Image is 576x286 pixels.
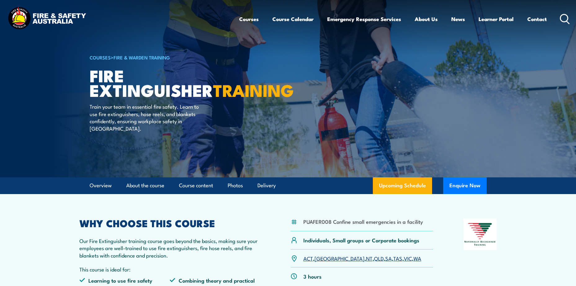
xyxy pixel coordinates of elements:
[228,177,243,194] a: Photos
[79,266,261,273] p: This course is ideal for:
[443,177,487,194] button: Enquire Now
[79,237,261,259] p: Our Fire Extinguisher training course goes beyond the basics, making sure your employees are well...
[451,11,465,27] a: News
[463,219,497,250] img: Nationally Recognised Training logo.
[114,54,170,61] a: Fire & Warden Training
[315,254,364,262] a: [GEOGRAPHIC_DATA]
[527,11,547,27] a: Contact
[374,254,384,262] a: QLD
[272,11,314,27] a: Course Calendar
[90,68,243,97] h1: Fire Extinguisher
[303,236,419,244] p: Individuals, Small groups or Corporate bookings
[479,11,514,27] a: Learner Portal
[257,177,276,194] a: Delivery
[413,254,421,262] a: WA
[393,254,402,262] a: TAS
[213,77,294,102] strong: TRAINING
[303,218,423,225] li: PUAFER008 Confine small emergencies in a facility
[327,11,401,27] a: Emergency Response Services
[179,177,213,194] a: Course content
[90,177,112,194] a: Overview
[79,219,261,227] h2: WHY CHOOSE THIS COURSE
[385,254,392,262] a: SA
[373,177,432,194] a: Upcoming Schedule
[303,273,322,280] p: 3 hours
[366,254,373,262] a: NT
[404,254,412,262] a: VIC
[90,54,243,61] h6: >
[90,103,203,132] p: Train your team in essential fire safety. Learn to use fire extinguishers, hose reels, and blanke...
[303,255,421,262] p: , , , , , , ,
[126,177,164,194] a: About the course
[415,11,438,27] a: About Us
[239,11,259,27] a: Courses
[303,254,313,262] a: ACT
[90,54,111,61] a: COURSES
